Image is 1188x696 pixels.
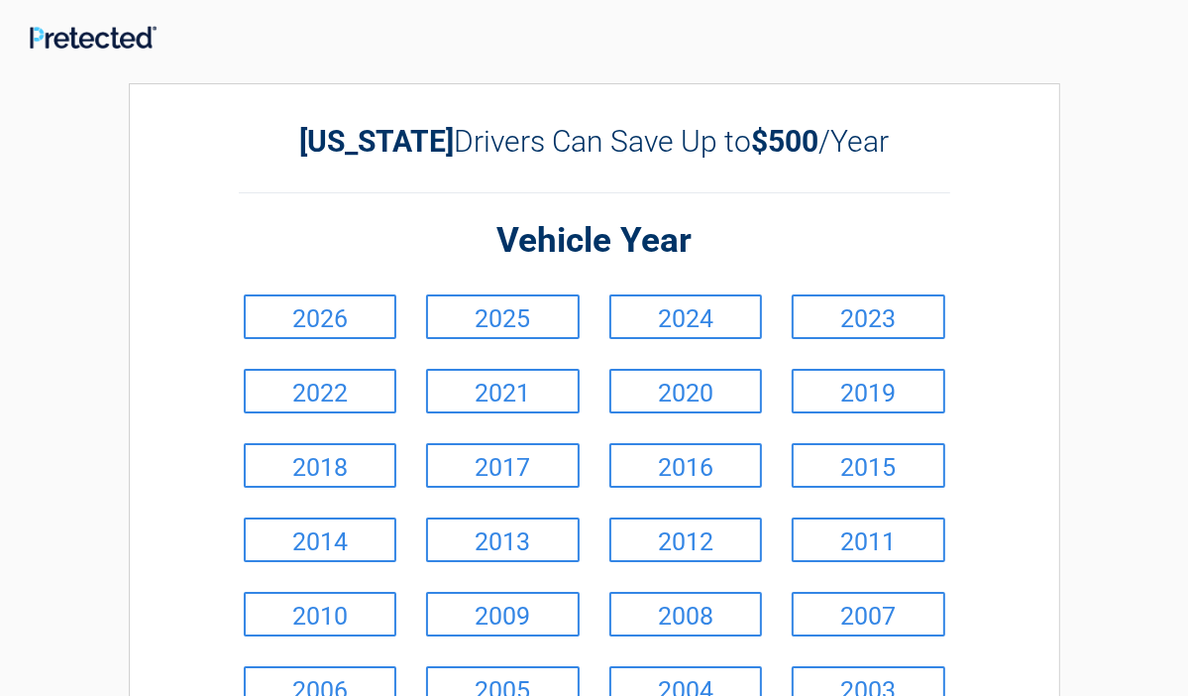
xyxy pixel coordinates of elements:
[609,592,763,637] a: 2008
[244,294,397,339] a: 2026
[792,518,945,562] a: 2011
[30,26,157,49] img: Main Logo
[426,592,580,637] a: 2009
[426,443,580,488] a: 2017
[244,592,397,637] a: 2010
[792,369,945,413] a: 2019
[426,294,580,339] a: 2025
[426,518,580,562] a: 2013
[609,294,763,339] a: 2024
[244,443,397,488] a: 2018
[609,518,763,562] a: 2012
[792,443,945,488] a: 2015
[609,369,763,413] a: 2020
[609,443,763,488] a: 2016
[244,518,397,562] a: 2014
[751,124,818,159] b: $500
[244,369,397,413] a: 2022
[239,218,950,265] h2: Vehicle Year
[299,124,454,159] b: [US_STATE]
[426,369,580,413] a: 2021
[792,294,945,339] a: 2023
[239,124,950,159] h2: Drivers Can Save Up to /Year
[792,592,945,637] a: 2007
